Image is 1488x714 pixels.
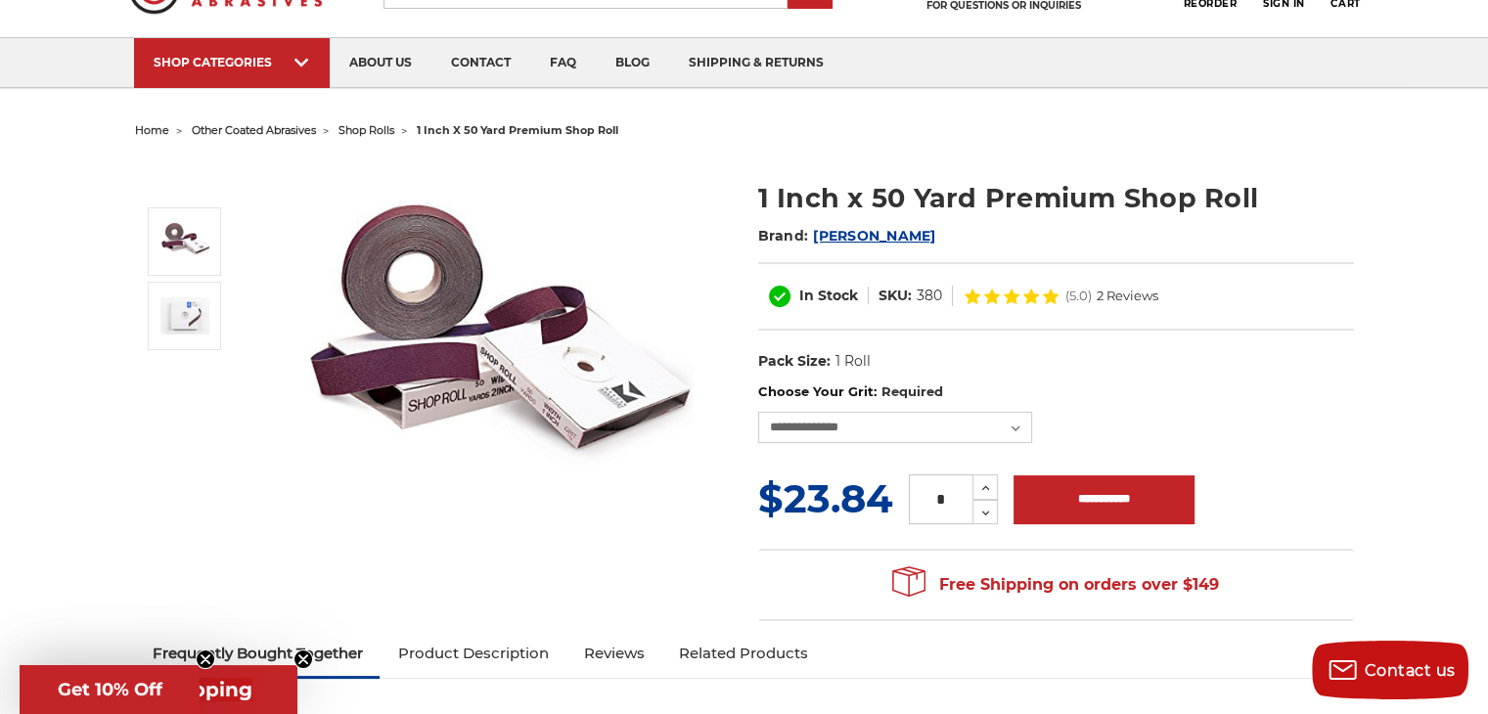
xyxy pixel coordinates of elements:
div: Get Free ShippingClose teaser [20,665,297,714]
h1: 1 Inch x 50 Yard Premium Shop Roll [758,179,1354,217]
a: shipping & returns [669,38,843,88]
div: Get 10% OffClose teaser [20,665,200,714]
span: (5.0) [1065,290,1092,302]
img: 1 Inch x 50 Yard Premium Shop Roll [160,297,209,335]
span: 1 inch x 50 yard premium shop roll [417,123,618,137]
dd: 1 Roll [834,351,870,372]
span: Free Shipping on orders over $149 [892,565,1219,604]
a: [PERSON_NAME] [813,227,935,245]
a: home [135,123,169,137]
a: about us [330,38,431,88]
a: shop rolls [338,123,394,137]
dt: Pack Size: [758,351,831,372]
button: Close teaser [196,649,215,669]
a: other coated abrasives [192,123,316,137]
a: blog [596,38,669,88]
dt: SKU: [879,286,912,306]
a: contact [431,38,530,88]
a: faq [530,38,596,88]
span: $23.84 [758,474,893,522]
label: Choose Your Grit: [758,382,1354,402]
span: Get 10% Off [58,679,162,700]
a: Frequently Bought Together [135,632,381,675]
small: Required [880,383,942,399]
button: Close teaser [293,649,313,669]
span: Brand: [758,227,809,245]
a: Reviews [565,632,661,675]
span: 2 Reviews [1097,290,1158,302]
span: In Stock [799,287,858,304]
div: SHOP CATEGORIES [154,55,310,69]
img: 1 Inch x 50 Yard Premium Shop Roll [302,158,694,550]
a: Related Products [661,632,826,675]
button: Contact us [1312,641,1468,699]
a: Product Description [380,632,565,675]
span: Contact us [1365,661,1456,680]
img: 1 Inch x 50 Yard Premium Shop Roll [160,217,209,266]
dd: 380 [917,286,942,306]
